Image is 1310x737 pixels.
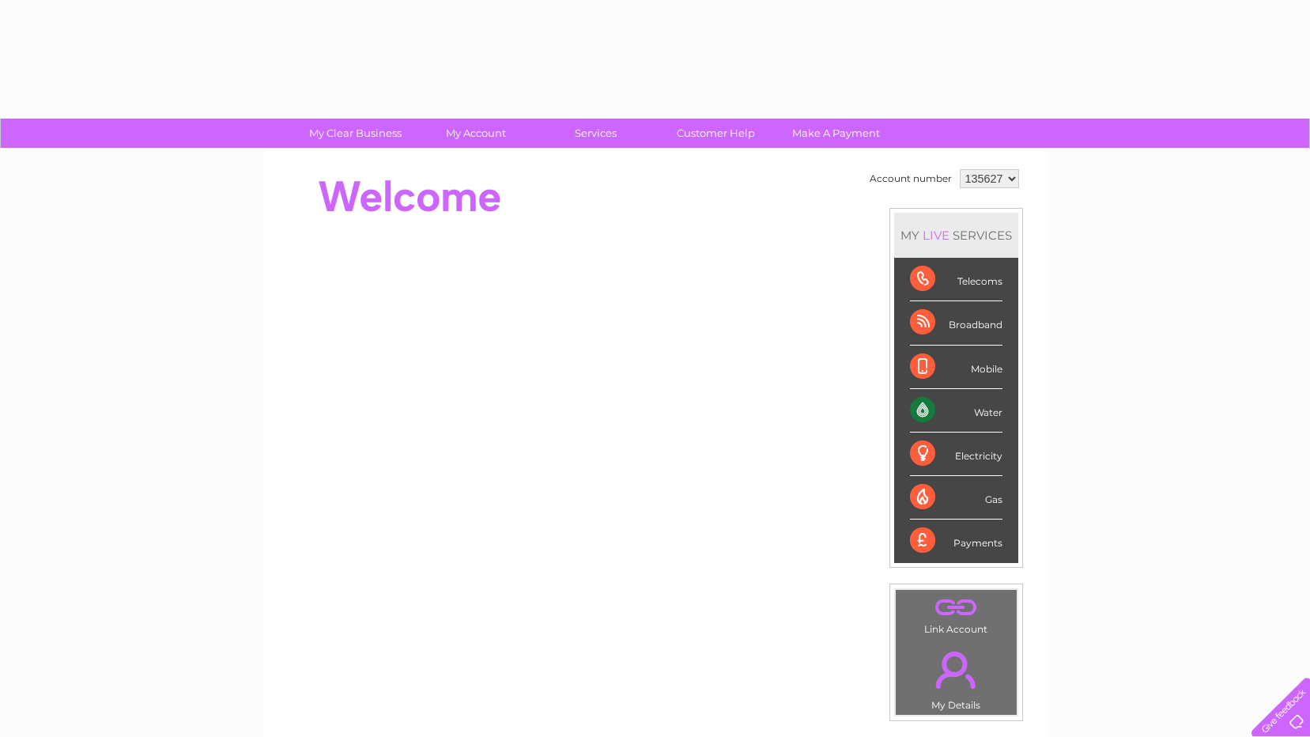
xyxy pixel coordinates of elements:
[771,119,901,148] a: Make A Payment
[900,642,1013,697] a: .
[910,301,1002,345] div: Broadband
[410,119,541,148] a: My Account
[910,346,1002,389] div: Mobile
[910,476,1002,520] div: Gas
[919,228,953,243] div: LIVE
[900,594,1013,622] a: .
[866,165,956,192] td: Account number
[910,433,1002,476] div: Electricity
[894,213,1018,258] div: MY SERVICES
[910,258,1002,301] div: Telecoms
[895,589,1017,639] td: Link Account
[530,119,661,148] a: Services
[910,520,1002,562] div: Payments
[651,119,781,148] a: Customer Help
[290,119,421,148] a: My Clear Business
[895,638,1017,716] td: My Details
[910,389,1002,433] div: Water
